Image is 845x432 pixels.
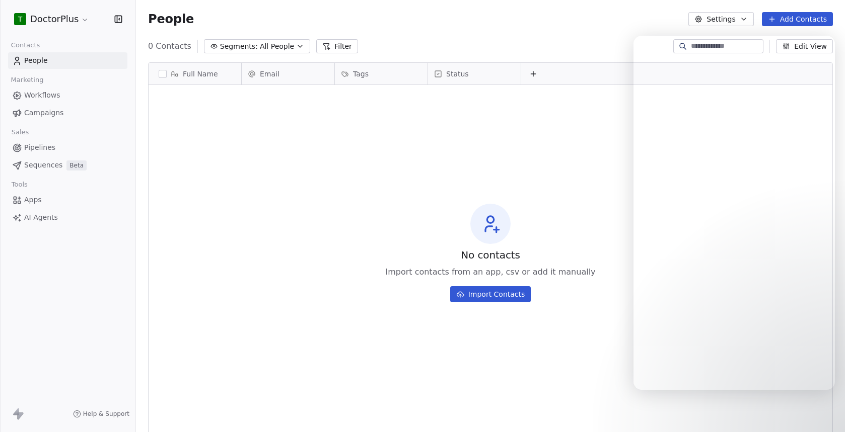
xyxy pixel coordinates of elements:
a: SequencesBeta [8,157,127,174]
a: AI Agents [8,209,127,226]
iframe: Intercom live chat [811,398,835,422]
a: Import Contacts [450,282,531,302]
button: Import Contacts [450,286,531,302]
span: Apps [24,195,42,205]
span: Sales [7,125,33,140]
span: Segments: [220,41,258,52]
span: Marketing [7,72,48,88]
span: 0 Contacts [148,40,191,52]
a: Workflows [8,87,127,104]
div: Email [242,63,334,84]
button: TDoctorPlus [12,11,91,28]
span: Beta [66,160,87,170]
a: Pipelines [8,139,127,156]
span: Tools [7,177,32,192]
div: grid [242,85,833,419]
span: Tags [353,69,369,79]
button: Settings [688,12,753,26]
span: AI Agents [24,212,58,223]
span: Status [446,69,469,79]
span: DoctorPlus [30,13,79,26]
div: Tags [335,63,428,84]
div: grid [149,85,242,419]
a: Campaigns [8,105,127,121]
iframe: Intercom live chat [633,36,835,390]
span: Help & Support [83,410,129,418]
span: Workflows [24,90,60,101]
a: Help & Support [73,410,129,418]
div: Status [428,63,521,84]
a: People [8,52,127,69]
span: People [148,12,194,27]
span: Import contacts from an app, csv or add it manually [385,266,595,278]
a: Apps [8,192,127,208]
span: T [18,14,23,24]
button: Filter [316,39,358,53]
span: Email [260,69,279,79]
span: Campaigns [24,108,63,118]
span: Full Name [183,69,218,79]
span: All People [260,41,294,52]
button: Add Contacts [762,12,833,26]
span: People [24,55,48,66]
span: No contacts [461,248,520,262]
div: Full Name [149,63,241,84]
span: Sequences [24,160,62,170]
span: Pipelines [24,142,55,153]
span: Contacts [7,38,44,53]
